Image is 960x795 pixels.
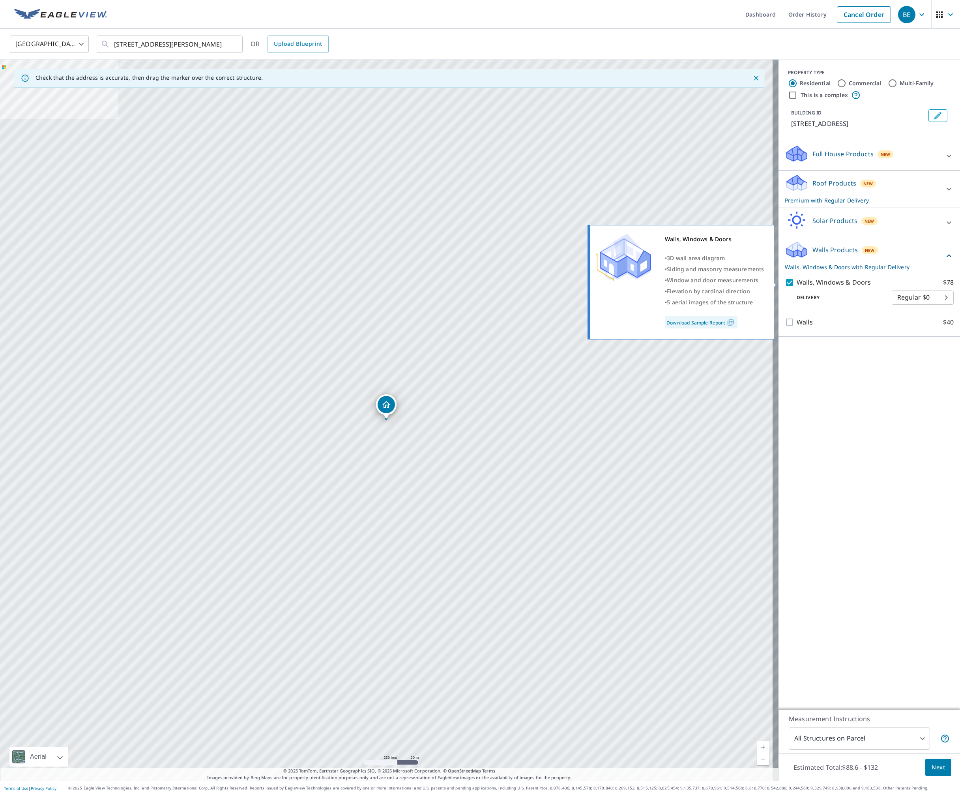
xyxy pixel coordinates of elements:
label: Residential [800,79,831,87]
p: Check that the address is accurate, then drag the marker over the correct structure. [36,74,263,81]
span: Siding and masonry measurements [667,265,764,273]
button: Close [751,73,761,83]
span: New [881,151,891,157]
p: Solar Products [812,216,857,225]
div: Roof ProductsNewPremium with Regular Delivery [785,174,954,204]
p: [STREET_ADDRESS] [791,119,925,128]
span: 3D wall area diagram [667,254,725,262]
div: Aerial [28,747,49,767]
a: Privacy Policy [31,786,56,791]
span: Window and door measurements [667,276,758,284]
span: New [865,218,874,224]
a: Upload Blueprint [268,36,328,53]
span: New [863,180,873,187]
div: • [665,286,764,297]
input: Search by address or latitude-longitude [114,33,226,55]
p: Estimated Total: $88.6 - $132 [787,759,884,776]
span: Upload Blueprint [274,39,322,49]
div: All Structures on Parcel [789,727,930,750]
p: Premium with Regular Delivery [785,196,939,204]
button: Next [925,759,951,776]
a: OpenStreetMap [448,768,481,774]
p: Full House Products [812,149,874,159]
div: [GEOGRAPHIC_DATA] [10,33,89,55]
div: Full House ProductsNew [785,144,954,167]
span: 5 aerial images of the structure [667,298,753,306]
span: Elevation by cardinal direction [667,287,750,295]
p: © 2025 Eagle View Technologies, Inc. and Pictometry International Corp. All Rights Reserved. Repo... [68,785,956,791]
a: Current Level 17, Zoom Out [757,753,769,765]
div: Aerial [9,747,68,767]
p: $78 [943,277,954,287]
div: Walls, Windows & Doors [665,234,764,245]
p: Walls Products [812,245,858,255]
div: • [665,297,764,308]
a: Cancel Order [837,6,891,23]
a: Terms of Use [4,786,28,791]
img: Premium [596,234,651,281]
a: Current Level 17, Zoom In [757,741,769,753]
p: Measurement Instructions [789,714,950,724]
div: PROPERTY TYPE [788,69,951,76]
div: • [665,275,764,286]
div: Dropped pin, building 1, Residential property, 19175 Coton Hall St Leesburg, VA 20176 [376,394,397,419]
label: This is a complex [801,91,848,99]
span: New [865,247,875,253]
span: Next [932,763,945,772]
div: BE [898,6,915,23]
p: Walls, Windows & Doors with Regular Delivery [785,263,944,271]
p: Walls [797,317,813,327]
img: Pdf Icon [725,319,736,326]
a: Download Sample Report [665,316,737,328]
p: $40 [943,317,954,327]
p: Delivery [785,294,892,301]
p: Walls, Windows & Doors [797,277,871,287]
a: Terms [482,768,495,774]
label: Multi-Family [900,79,934,87]
p: BUILDING ID [791,109,822,116]
label: Commercial [849,79,881,87]
div: • [665,253,764,264]
div: • [665,264,764,275]
p: Roof Products [812,178,856,188]
div: Solar ProductsNew [785,211,954,234]
p: | [4,786,56,791]
div: Regular $0 [892,287,954,309]
span: Your report will include each building or structure inside the parcel boundary. In some cases, du... [940,734,950,743]
div: Walls ProductsNewWalls, Windows & Doors with Regular Delivery [785,240,954,271]
div: OR [251,36,329,53]
span: © 2025 TomTom, Earthstar Geographics SIO, © 2025 Microsoft Corporation, © [283,768,495,774]
img: EV Logo [14,9,107,21]
button: Edit building 1 [928,109,947,122]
